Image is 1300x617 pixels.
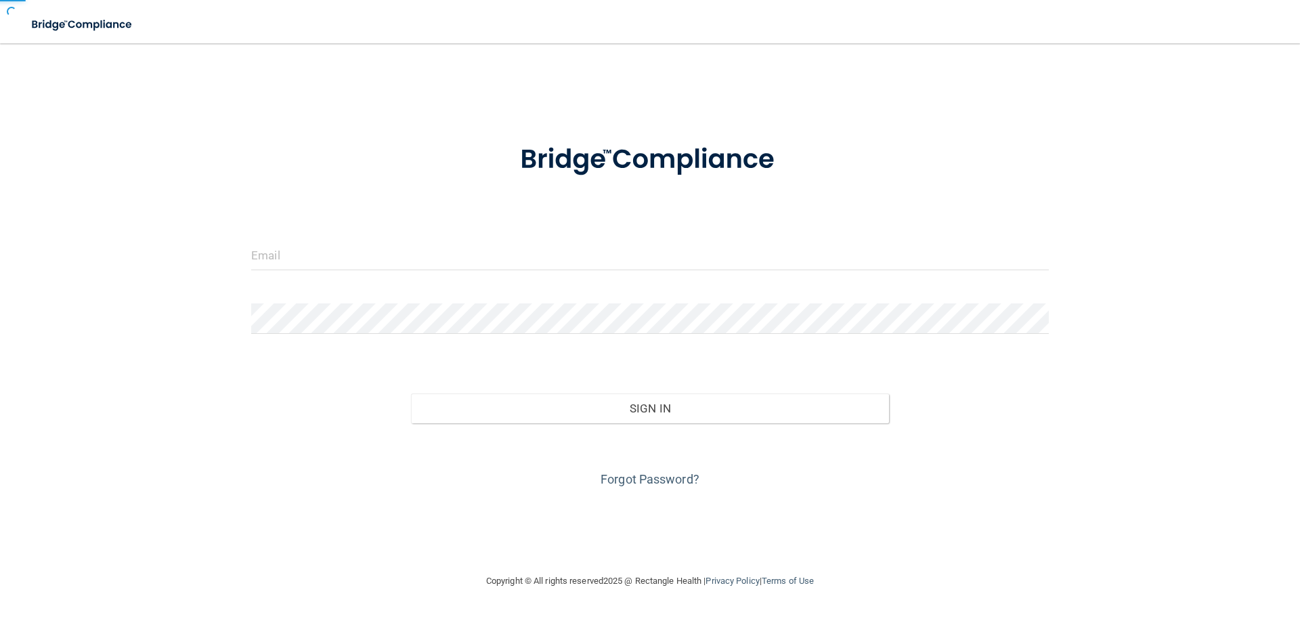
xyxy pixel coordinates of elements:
[20,11,145,39] img: bridge_compliance_login_screen.278c3ca4.svg
[706,576,759,586] a: Privacy Policy
[492,125,808,195] img: bridge_compliance_login_screen.278c3ca4.svg
[411,393,890,423] button: Sign In
[762,576,814,586] a: Terms of Use
[403,559,897,603] div: Copyright © All rights reserved 2025 @ Rectangle Health | |
[251,240,1049,270] input: Email
[601,472,699,486] a: Forgot Password?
